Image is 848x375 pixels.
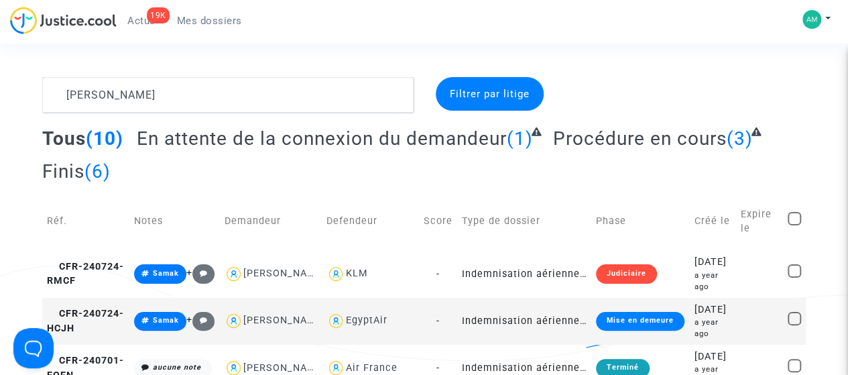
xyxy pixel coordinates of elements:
a: 19KActus [117,11,166,31]
img: icon-user.svg [326,264,346,284]
span: Procédure en cours [552,127,726,150]
span: En attente de la connexion du demandeur [137,127,507,150]
td: Notes [129,193,219,250]
div: a year ago [694,270,731,293]
img: icon-user.svg [326,311,346,331]
td: Indemnisation aérienne 261/2004 [457,250,591,297]
div: KLM [345,268,367,279]
span: Samak [153,269,179,278]
span: Tous [42,127,86,150]
iframe: Help Scout Beacon - Open [13,328,54,368]
div: Mise en demeure [596,312,684,331]
span: + [186,314,215,325]
td: Type de dossier [457,193,591,250]
i: aucune note [153,363,201,372]
span: (6) [84,160,111,182]
span: CFR-240724-HCJH [47,308,124,334]
span: Filtrer par litige [450,88,530,100]
span: (1) [507,127,533,150]
td: Réf. [42,193,129,250]
div: [DATE] [694,350,731,364]
span: Samak [153,316,179,325]
div: [DATE] [694,303,731,317]
span: (10) [86,127,123,150]
span: (3) [726,127,752,150]
a: Mes dossiers [166,11,253,31]
div: 19K [147,7,170,23]
div: [PERSON_NAME] [243,268,326,279]
td: Créé le [689,193,735,250]
div: [DATE] [694,255,731,270]
span: Actus [127,15,156,27]
div: [PERSON_NAME] [243,315,326,326]
div: [PERSON_NAME] [243,362,326,374]
td: Demandeur [219,193,321,250]
td: Score [419,193,457,250]
td: Indemnisation aérienne 261/2004 [457,298,591,345]
span: Finis [42,160,84,182]
div: a year ago [694,317,731,340]
img: icon-user.svg [224,264,243,284]
td: Expire le [736,193,783,250]
img: jc-logo.svg [10,7,117,34]
div: Air France [345,362,397,374]
span: - [436,315,440,327]
img: 56fb96a83d4c3cbcc3f256df9a5bad6a [802,10,821,29]
img: icon-user.svg [224,311,243,331]
span: Mes dossiers [177,15,242,27]
span: CFR-240724-RMCF [47,261,124,287]
div: EgyptAir [345,315,387,326]
div: Judiciaire [596,264,657,283]
span: + [186,267,215,278]
span: - [436,268,440,280]
span: - [436,362,440,374]
td: Defendeur [322,193,419,250]
td: Phase [591,193,689,250]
